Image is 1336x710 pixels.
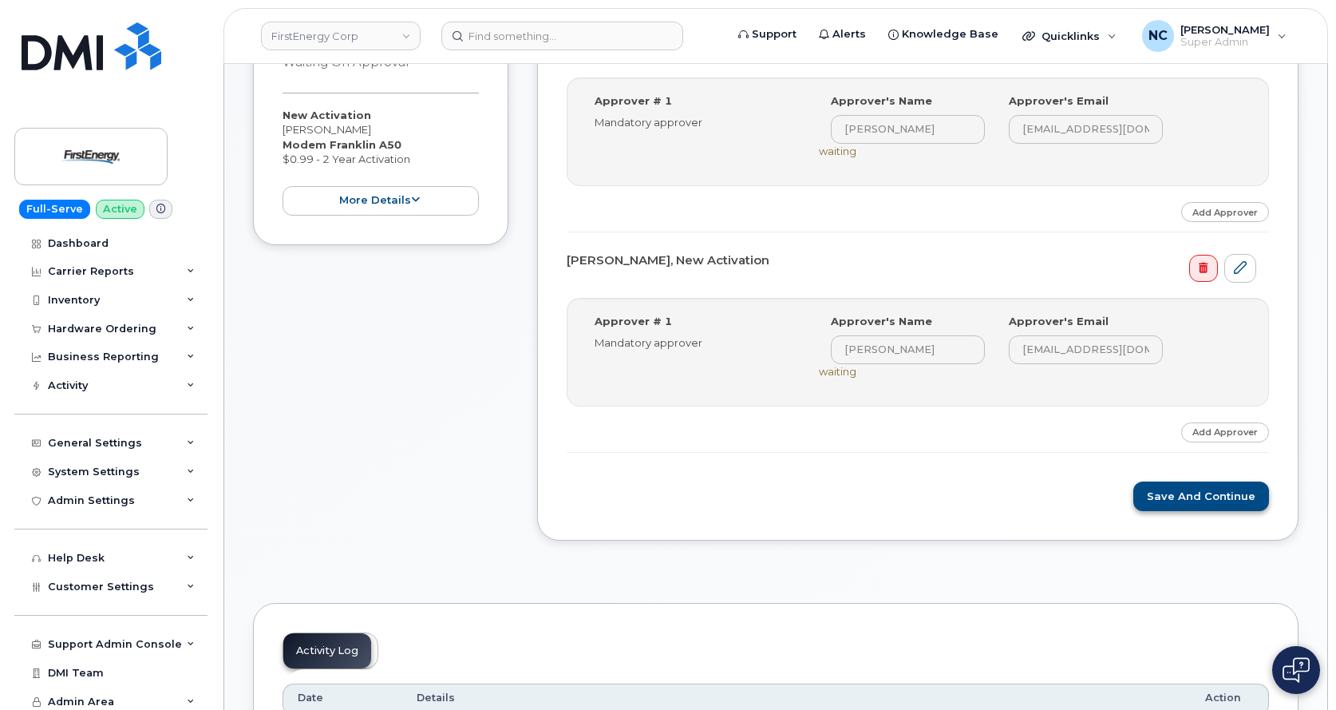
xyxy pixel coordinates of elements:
[1009,93,1109,109] label: Approver's Email
[441,22,683,50] input: Find something...
[283,138,401,151] strong: Modem Franklin A50
[567,254,1256,268] h4: [PERSON_NAME], New Activation
[417,691,455,705] span: Details
[752,26,796,42] span: Support
[261,22,421,50] a: FirstEnergy Corp
[902,26,998,42] span: Knowledge Base
[298,691,323,705] span: Date
[1009,115,1163,144] input: Input
[1283,657,1310,683] img: Open chat
[283,108,479,216] div: [PERSON_NAME] $0.99 - 2 Year Activation
[1133,482,1269,511] button: Save and Continue
[819,145,856,157] span: waiting
[832,26,866,42] span: Alerts
[283,109,371,121] strong: New Activation
[1181,202,1269,222] a: Add Approver
[595,314,672,329] label: Approver # 1
[727,18,808,50] a: Support
[1009,314,1109,329] label: Approver's Email
[808,18,877,50] a: Alerts
[819,365,856,378] span: waiting
[831,115,985,144] input: Input
[1181,422,1269,442] a: Add Approver
[1148,26,1168,46] span: NC
[283,186,479,216] button: more details
[595,335,795,351] div: Mandatory approver
[1180,36,1270,49] span: Super Admin
[831,314,932,329] label: Approver's Name
[1131,20,1298,52] div: Nicholas Capella
[595,93,672,109] label: Approver # 1
[1009,335,1163,364] input: Input
[831,335,985,364] input: Input
[1042,30,1100,42] span: Quicklinks
[1011,20,1128,52] div: Quicklinks
[1180,23,1270,36] span: [PERSON_NAME]
[877,18,1010,50] a: Knowledge Base
[831,93,932,109] label: Approver's Name
[595,115,795,130] div: Mandatory approver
